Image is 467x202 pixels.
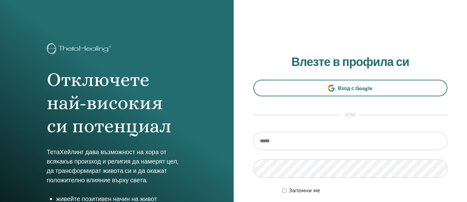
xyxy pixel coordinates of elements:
[47,148,178,184] font: ТетаХейлинг дава възможност на хора от всякакъв произход и религия да намерят цел, да трансформир...
[291,54,409,70] font: Влезте в профила си
[345,112,356,118] font: или
[253,80,448,96] a: Вход с Google
[282,187,447,194] div: Запази удостоверяването ми за неопределено време или докато не изляза ръчно
[289,188,320,194] font: Запомни ме
[47,68,171,137] font: Отключете най-високия си потенциал
[338,85,372,92] font: Вход с Google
